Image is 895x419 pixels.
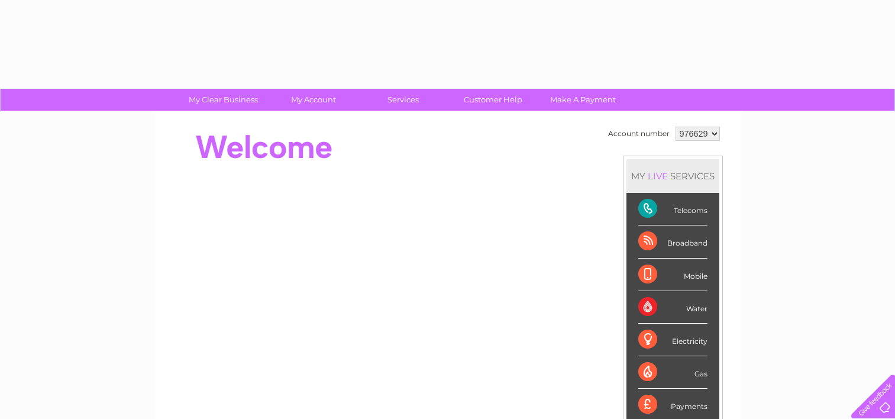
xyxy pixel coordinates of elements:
[638,291,707,324] div: Water
[605,124,673,144] td: Account number
[638,225,707,258] div: Broadband
[534,89,632,111] a: Make A Payment
[638,193,707,225] div: Telecoms
[638,324,707,356] div: Electricity
[645,170,670,182] div: LIVE
[626,159,719,193] div: MY SERVICES
[638,356,707,389] div: Gas
[444,89,542,111] a: Customer Help
[354,89,452,111] a: Services
[264,89,362,111] a: My Account
[638,259,707,291] div: Mobile
[175,89,272,111] a: My Clear Business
